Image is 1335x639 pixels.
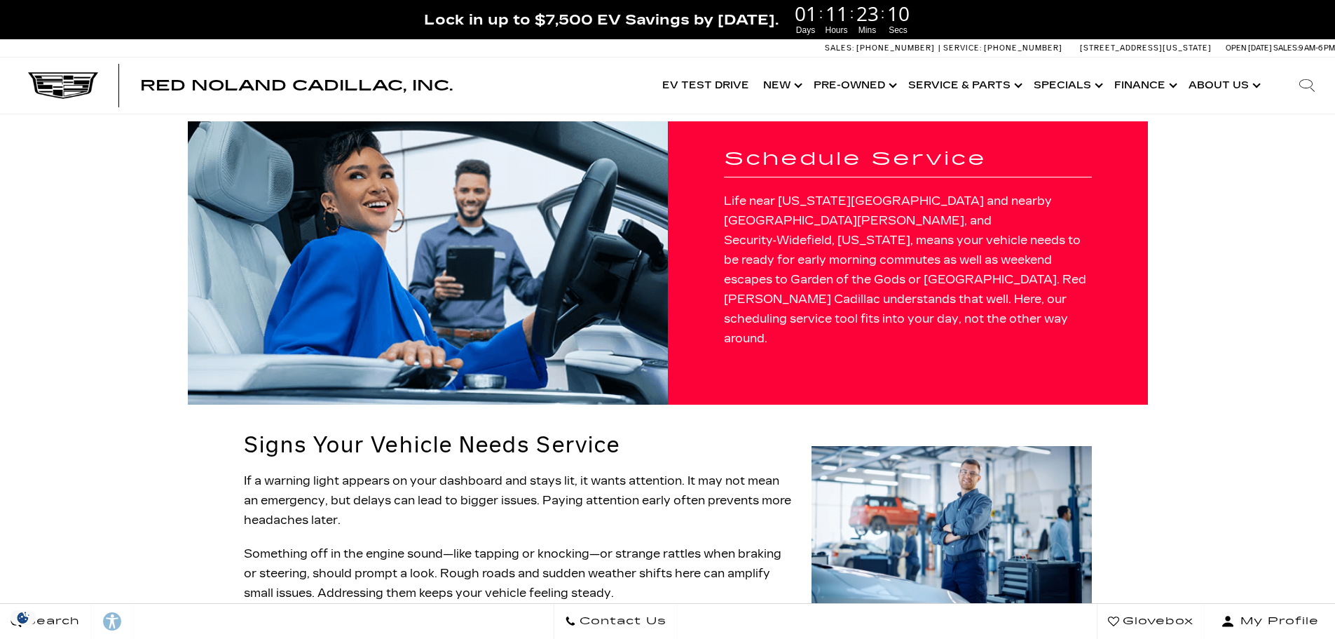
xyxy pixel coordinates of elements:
[984,43,1062,53] span: [PHONE_NUMBER]
[850,3,854,24] span: :
[655,58,756,114] a: EV Test Drive
[807,58,901,114] a: Pre-Owned
[825,44,938,52] a: Sales: [PHONE_NUMBER]
[1205,604,1335,639] button: Open user profile menu
[1311,7,1328,24] a: Close
[1273,43,1299,53] span: Sales:
[724,149,1092,170] h1: Schedule Service
[856,43,935,53] span: [PHONE_NUMBER]
[823,24,850,36] span: Hours
[724,191,1092,349] p: Life near [US_STATE][GEOGRAPHIC_DATA] and nearby [GEOGRAPHIC_DATA][PERSON_NAME], and Security‑Wid...
[854,4,881,23] span: 23
[756,58,807,114] a: New
[1080,43,1212,53] a: [STREET_ADDRESS][US_STATE]
[1235,612,1319,631] span: My Profile
[244,433,794,457] h2: Signs Your Vehicle Needs Service
[885,4,912,23] span: 10
[140,77,453,94] span: Red Noland Cadillac, Inc.
[576,612,666,631] span: Contact Us
[554,604,678,639] a: Contact Us
[793,4,819,23] span: 01
[812,446,1092,604] img: Schedule Service
[1226,43,1272,53] span: Open [DATE]
[901,58,1027,114] a: Service & Parts
[825,43,854,53] span: Sales:
[943,43,982,53] span: Service:
[819,3,823,24] span: :
[1119,612,1193,631] span: Glovebox
[7,610,39,625] section: Click to Open Cookie Consent Modal
[1182,58,1265,114] a: About Us
[885,24,912,36] span: Secs
[1097,604,1205,639] a: Glovebox
[28,72,98,99] img: Cadillac Dark Logo with Cadillac White Text
[938,44,1066,52] a: Service: [PHONE_NUMBER]
[1107,58,1182,114] a: Finance
[823,4,850,23] span: 11
[854,24,881,36] span: Mins
[22,612,80,631] span: Search
[244,471,794,530] p: If a warning light appears on your dashboard and stays lit, it wants attention. It may not mean a...
[188,121,668,405] img: Schedule Service
[793,24,819,36] span: Days
[244,544,794,603] p: Something off in the engine sound—like tapping or knocking—or strange rattles when braking or ste...
[881,3,885,24] span: :
[140,79,453,93] a: Red Noland Cadillac, Inc.
[7,610,39,625] img: Opt-Out Icon
[1027,58,1107,114] a: Specials
[1299,43,1335,53] span: 9 AM-6 PM
[424,11,779,29] span: Lock in up to $7,500 EV Savings by [DATE].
